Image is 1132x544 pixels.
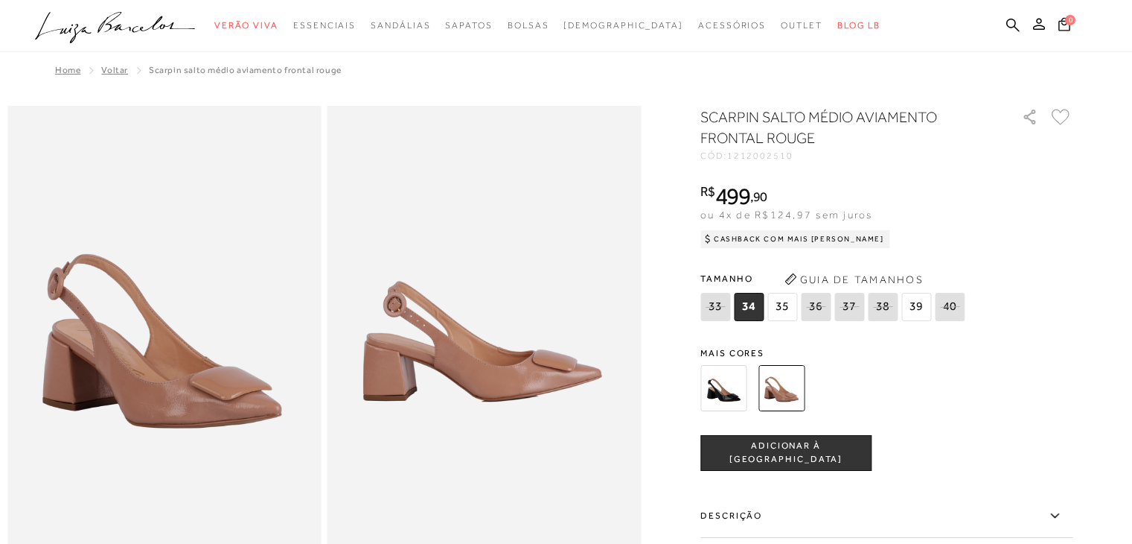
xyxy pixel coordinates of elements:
[698,12,766,39] a: categoryNavScreenReaderText
[563,12,683,39] a: noSubCategoriesText
[753,189,767,204] span: 90
[563,20,683,31] span: [DEMOGRAPHIC_DATA]
[734,293,764,321] span: 34
[837,20,880,31] span: BLOG LB
[371,20,430,31] span: Sandálias
[445,20,492,31] span: Sapatos
[700,293,730,321] span: 33
[700,209,872,221] span: ou 4x de R$124,97 sem juros
[55,65,80,75] a: Home
[750,190,767,203] i: ,
[767,293,797,321] span: 35
[1065,15,1075,25] span: 0
[371,12,430,39] a: categoryNavScreenReaderText
[715,183,750,209] span: 499
[700,107,979,148] h1: SCARPIN SALTO MÉDIO AVIAMENTO FRONTAL ROUGE
[1054,16,1075,37] button: 0
[698,20,766,31] span: Acessórios
[700,495,1072,538] label: Descrição
[293,12,356,39] a: categoryNavScreenReaderText
[700,185,715,198] i: R$
[700,230,890,248] div: Cashback com Mais [PERSON_NAME]
[101,65,128,75] a: Voltar
[758,365,805,411] img: SCARPIN SALTO MÉDIO AVIAMENTO FRONTAL ROUGE
[901,293,931,321] span: 39
[508,12,549,39] a: categoryNavScreenReaderText
[727,151,793,161] span: 1212002510
[834,293,864,321] span: 37
[935,293,965,321] span: 40
[293,20,356,31] span: Essenciais
[508,20,549,31] span: Bolsas
[214,20,278,31] span: Verão Viva
[779,268,928,291] button: Guia de Tamanhos
[700,349,1072,358] span: Mais cores
[868,293,898,321] span: 38
[781,20,822,31] span: Outlet
[700,268,968,290] span: Tamanho
[445,12,492,39] a: categoryNavScreenReaderText
[837,12,880,39] a: BLOG LB
[781,12,822,39] a: categoryNavScreenReaderText
[700,151,998,160] div: CÓD:
[149,65,342,75] span: SCARPIN SALTO MÉDIO AVIAMENTO FRONTAL ROUGE
[214,12,278,39] a: categoryNavScreenReaderText
[700,365,746,411] img: SCARPIN SALTO MÉDIO AVIAMENTO FRONTA PRETO
[700,435,872,471] button: ADICIONAR À [GEOGRAPHIC_DATA]
[801,293,831,321] span: 36
[701,440,871,466] span: ADICIONAR À [GEOGRAPHIC_DATA]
